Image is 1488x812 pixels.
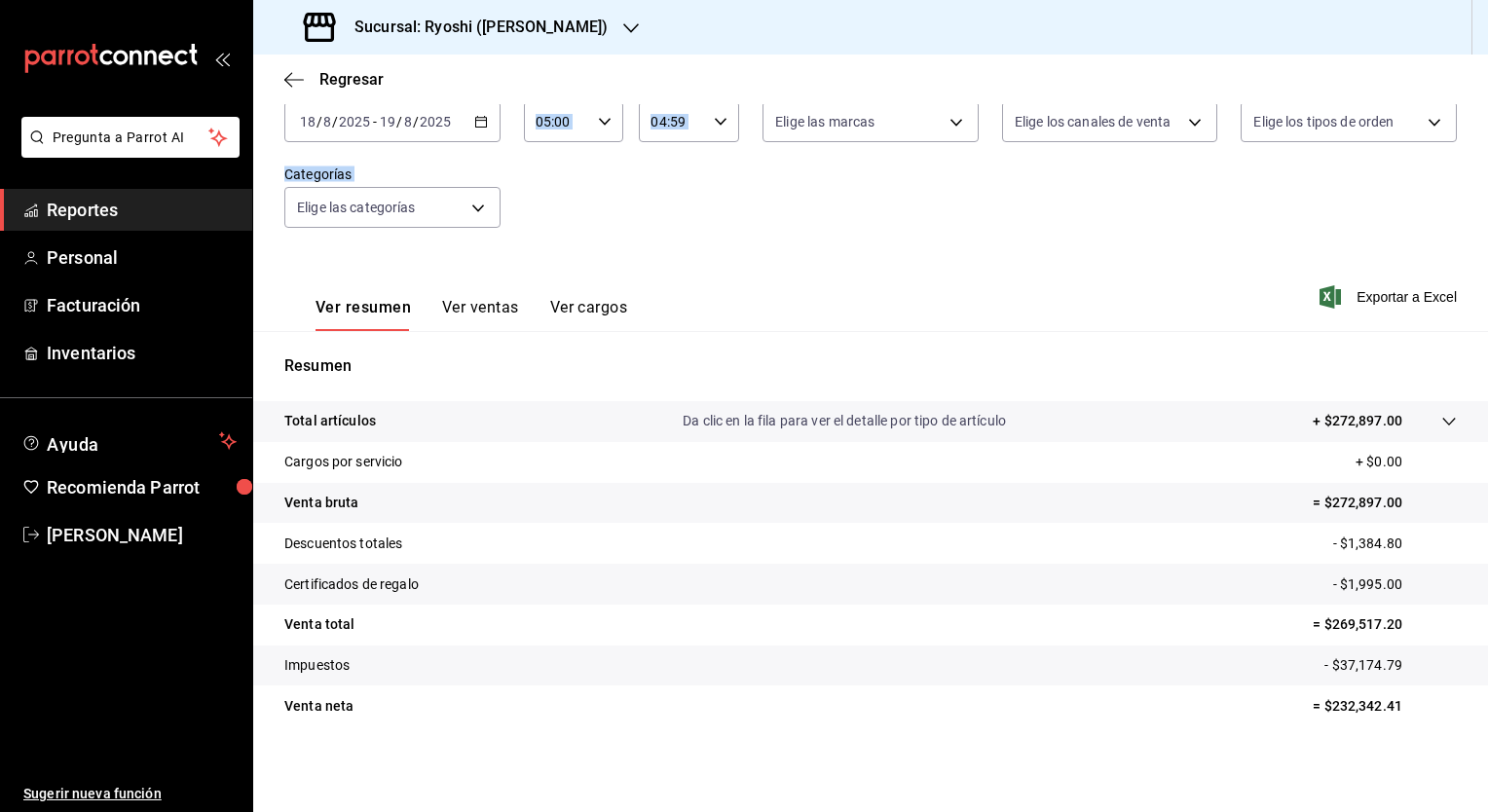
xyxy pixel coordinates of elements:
[284,354,1457,378] p: Resumen
[316,114,322,129] span: /
[1333,534,1457,554] p: - $1,384.80
[319,70,384,89] span: Regresar
[379,114,396,129] input: --
[413,114,419,129] span: /
[1313,696,1457,717] p: = $232,342.41
[47,474,237,500] span: Recomienda Parrot
[396,114,402,129] span: /
[442,298,519,331] button: Ver ventas
[47,292,237,318] span: Facturación
[47,197,237,223] span: Reportes
[1313,411,1402,431] p: + $272,897.00
[47,522,237,548] span: [PERSON_NAME]
[284,534,402,554] p: Descuentos totales
[403,114,413,129] input: --
[338,114,371,129] input: ----
[316,298,411,331] button: Ver resumen
[297,198,416,217] span: Elige las categorías
[1324,655,1457,676] p: - $37,174.79
[23,784,237,804] span: Sugerir nueva función
[14,141,240,162] a: Pregunta a Parrot AI
[683,411,1006,431] p: Da clic en la fila para ver el detalle por tipo de artículo
[1253,112,1394,131] span: Elige los tipos de orden
[550,298,628,331] button: Ver cargos
[47,340,237,366] span: Inventarios
[419,114,452,129] input: ----
[775,112,874,131] span: Elige las marcas
[322,114,332,129] input: --
[53,128,209,148] span: Pregunta a Parrot AI
[284,411,376,431] p: Total artículos
[284,574,419,595] p: Certificados de regalo
[214,51,230,66] button: open_drawer_menu
[299,114,316,129] input: --
[1356,452,1457,472] p: + $0.00
[332,114,338,129] span: /
[1015,112,1171,131] span: Elige los canales de venta
[284,655,350,676] p: Impuestos
[21,117,240,158] button: Pregunta a Parrot AI
[1313,493,1457,513] p: = $272,897.00
[373,114,377,129] span: -
[284,696,353,717] p: Venta neta
[284,614,354,635] p: Venta total
[284,70,384,89] button: Regresar
[284,452,403,472] p: Cargos por servicio
[47,429,211,453] span: Ayuda
[47,244,237,271] span: Personal
[1333,574,1457,595] p: - $1,995.00
[1323,285,1457,309] button: Exportar a Excel
[284,167,501,181] label: Categorías
[339,16,608,39] h3: Sucursal: Ryoshi ([PERSON_NAME])
[284,493,358,513] p: Venta bruta
[1313,614,1457,635] p: = $269,517.20
[316,298,627,331] div: navigation tabs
